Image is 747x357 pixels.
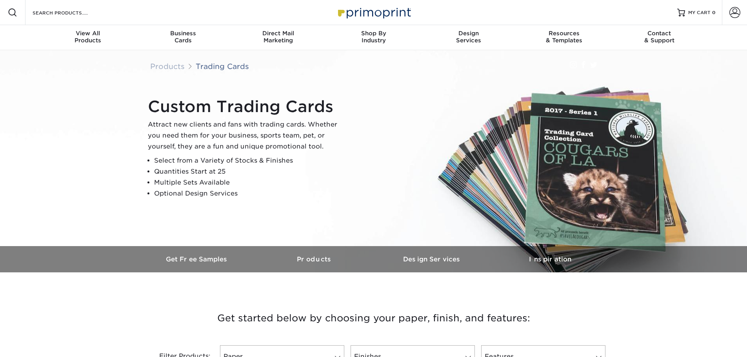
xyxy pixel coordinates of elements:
[516,30,612,37] span: Resources
[256,256,374,263] h3: Products
[231,30,326,44] div: Marketing
[612,30,707,37] span: Contact
[374,246,491,272] a: Design Services
[516,30,612,44] div: & Templates
[135,25,231,50] a: BusinessCards
[154,177,344,188] li: Multiple Sets Available
[712,10,716,15] span: 0
[196,62,249,71] a: Trading Cards
[40,30,136,44] div: Products
[231,25,326,50] a: Direct MailMarketing
[421,30,516,37] span: Design
[491,256,609,263] h3: Inspiration
[32,8,108,17] input: SEARCH PRODUCTS.....
[154,188,344,199] li: Optional Design Services
[256,246,374,272] a: Products
[144,301,603,336] h3: Get started below by choosing your paper, finish, and features:
[491,246,609,272] a: Inspiration
[326,30,421,37] span: Shop By
[688,9,711,16] span: MY CART
[148,97,344,116] h1: Custom Trading Cards
[231,30,326,37] span: Direct Mail
[138,256,256,263] h3: Get Free Samples
[421,30,516,44] div: Services
[150,62,185,71] a: Products
[326,25,421,50] a: Shop ByIndustry
[334,4,413,21] img: Primoprint
[135,30,231,37] span: Business
[154,155,344,166] li: Select from a Variety of Stocks & Finishes
[516,25,612,50] a: Resources& Templates
[326,30,421,44] div: Industry
[135,30,231,44] div: Cards
[148,119,344,152] p: Attract new clients and fans with trading cards. Whether you need them for your business, sports ...
[138,246,256,272] a: Get Free Samples
[421,25,516,50] a: DesignServices
[40,30,136,37] span: View All
[612,25,707,50] a: Contact& Support
[154,166,344,177] li: Quantities Start at 25
[374,256,491,263] h3: Design Services
[40,25,136,50] a: View AllProducts
[612,30,707,44] div: & Support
